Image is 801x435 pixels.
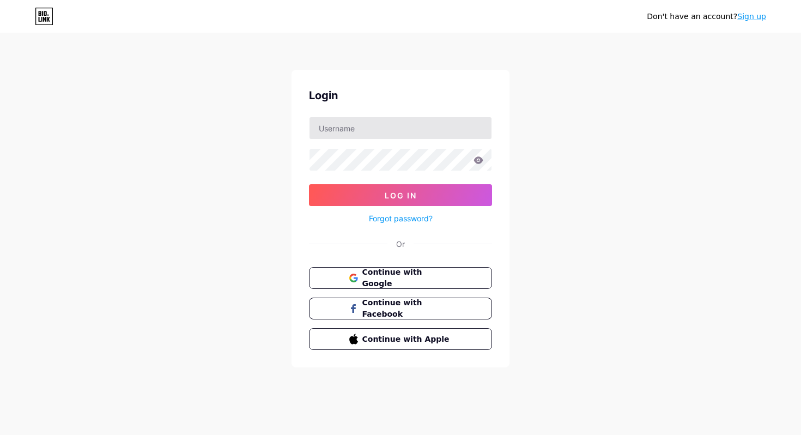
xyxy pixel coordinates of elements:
span: Continue with Google [362,267,452,289]
button: Log In [309,184,492,206]
a: Sign up [737,12,766,21]
button: Continue with Google [309,267,492,289]
a: Forgot password? [369,213,433,224]
div: Don't have an account? [647,11,766,22]
span: Continue with Facebook [362,297,452,320]
span: Continue with Apple [362,334,452,345]
div: Or [396,238,405,250]
button: Continue with Apple [309,328,492,350]
span: Log In [385,191,417,200]
input: Username [310,117,491,139]
div: Login [309,87,492,104]
button: Continue with Facebook [309,298,492,319]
